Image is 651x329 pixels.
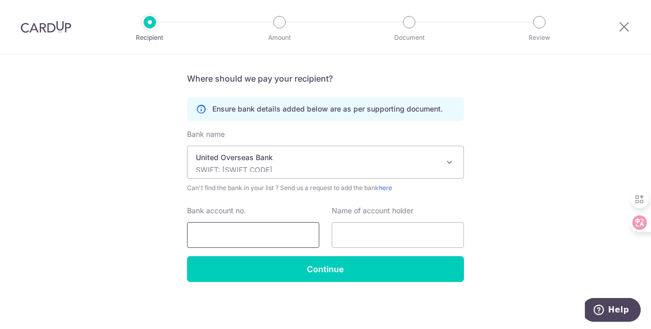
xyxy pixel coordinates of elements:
span: Can't find the bank in your list ? Send us a request to add the bank [187,183,464,193]
span: Help [23,7,44,17]
input: Continue [187,256,464,282]
a: here [379,184,392,192]
p: SWIFT: [SWIFT_CODE] [196,165,439,175]
span: United Overseas Bank [188,146,463,178]
label: Bank account no. [187,206,246,216]
p: Document [371,33,447,43]
p: United Overseas Bank [196,152,439,163]
p: Amount [241,33,318,43]
iframe: Opens a widget where you can find more information [585,298,641,324]
span: United Overseas Bank [187,146,464,179]
p: Ensure bank details added below are as per supporting document. [212,104,443,114]
label: Bank name [187,129,225,139]
label: Name of account holder [332,206,413,216]
p: Recipient [112,33,188,43]
img: CardUp [21,21,71,33]
h5: Where should we pay your recipient? [187,72,464,85]
p: Review [501,33,578,43]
